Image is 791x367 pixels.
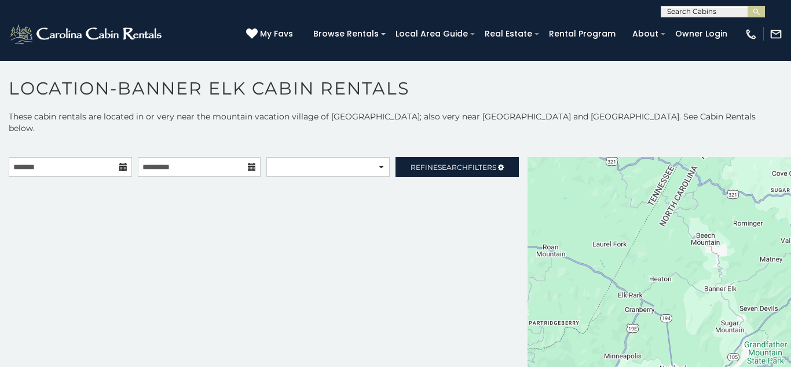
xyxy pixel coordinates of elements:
a: Real Estate [479,25,538,43]
a: RefineSearchFilters [395,157,519,177]
img: mail-regular-white.png [770,28,782,41]
a: Owner Login [669,25,733,43]
a: Local Area Guide [390,25,474,43]
span: My Favs [260,28,293,40]
img: White-1-2.png [9,23,165,46]
a: About [627,25,664,43]
a: Rental Program [543,25,621,43]
a: My Favs [246,28,296,41]
span: Search [438,163,468,172]
img: phone-regular-white.png [745,28,757,41]
span: Refine Filters [411,163,496,172]
a: Browse Rentals [307,25,384,43]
